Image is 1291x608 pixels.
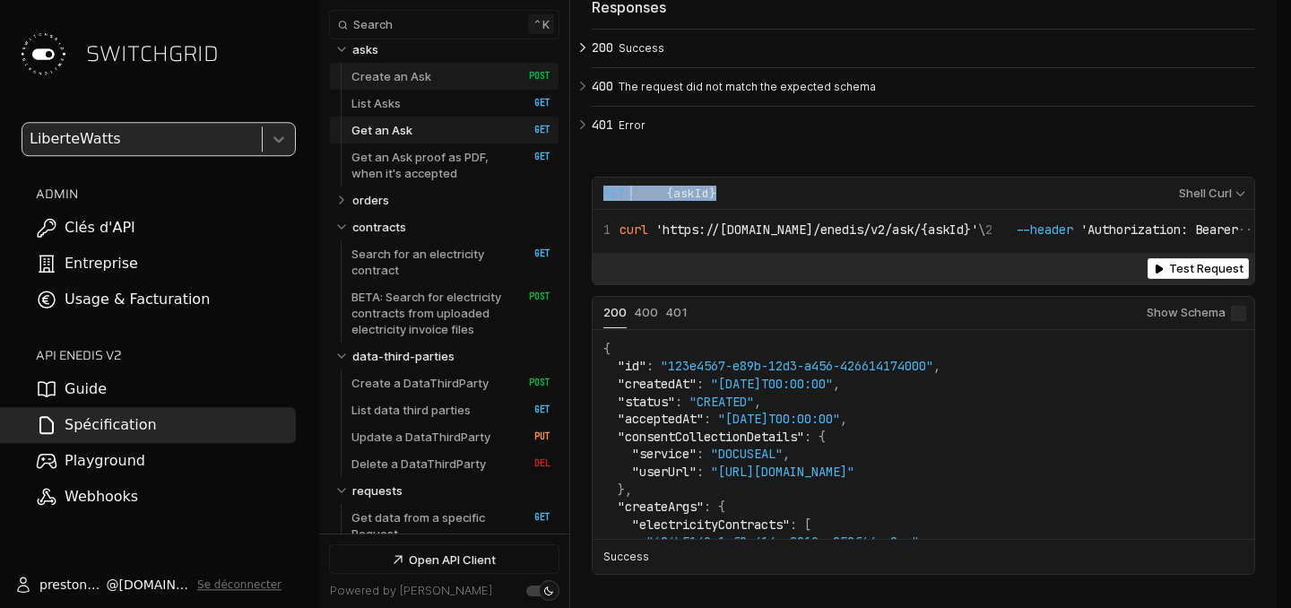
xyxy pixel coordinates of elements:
[352,192,389,208] p: orders
[635,305,658,319] span: 400
[618,394,675,410] span: "status"
[783,446,790,462] span: ,
[86,39,219,68] span: SWITCHGRID
[352,219,406,235] p: contracts
[351,68,431,84] p: Create an Ask
[351,369,550,396] a: Create a DataThirdParty POST
[790,517,797,533] span: :
[516,404,550,416] span: GET
[618,411,704,427] span: "acceptedAt"
[618,499,704,515] span: "createArgs"
[619,79,1250,95] p: The request did not match the expected schema
[704,411,711,427] span: :
[1147,297,1246,329] label: Show Schema
[351,450,550,477] a: Delete a DataThirdParty DEL
[351,283,550,343] a: BETA: Search for electricity contracts from uploaded electricity invoice files POST
[804,429,811,445] span: :
[840,411,847,427] span: ,
[516,124,550,136] span: GET
[603,186,625,202] span: GET
[351,402,471,418] p: List data third parties
[592,296,1255,575] div: Example Responses
[711,376,833,392] span: "[DATE]T00:00:00"
[603,305,627,319] span: 200
[632,446,697,462] span: "service"
[352,477,551,504] a: requests
[619,117,1250,134] p: Error
[718,411,840,427] span: "[DATE]T00:00:00"
[330,584,492,597] a: Powered by [PERSON_NAME]
[592,30,1255,67] button: 200 Success
[351,429,490,445] p: Update a DataThirdParty
[197,578,282,592] button: Se déconnecter
[697,376,704,392] span: :
[351,95,401,111] p: List Asks
[353,18,393,31] span: Search
[516,511,550,524] span: GET
[351,246,510,278] p: Search for an electricity contract
[351,289,510,337] p: BETA: Search for electricity contracts from uploaded electricity invoice files
[351,504,550,547] a: Get data from a specific Request GET
[646,358,654,374] span: :
[632,517,790,533] span: "electricityContracts"
[666,305,688,319] span: 401
[592,79,613,93] span: 400
[754,394,761,410] span: ,
[352,213,551,240] a: contracts
[697,464,704,480] span: :
[603,549,649,565] p: Success
[352,482,403,499] p: requests
[620,221,648,238] span: curl
[351,423,550,450] a: Update a DataThirdParty PUT
[603,221,985,238] span: \
[516,151,550,163] span: GET
[625,482,632,498] span: ,
[14,25,72,83] img: Switchgrid Logo
[528,14,554,34] kbd: k
[516,291,550,303] span: POST
[543,586,554,596] div: Set light mode
[603,341,611,357] span: {
[516,457,550,470] span: DEL
[632,464,697,480] span: "userUrl"
[36,346,296,364] h2: API ENEDIS v2
[592,117,613,132] span: 401
[618,429,804,445] span: "consentCollectionDetails"
[533,17,542,31] span: ⌃
[351,63,550,90] a: Create an Ask POST
[592,40,613,55] span: 200
[711,464,854,480] span: "[URL][DOMAIN_NAME]"
[351,143,550,187] a: Get an Ask proof as PDF, when it's accepted GET
[351,149,510,181] p: Get an Ask proof as PDF, when it's accepted
[352,343,551,369] a: data-third-parties
[619,40,1250,56] p: Success
[1080,221,1281,238] span: 'Authorization: Bearer '
[689,394,754,410] span: "CREATED"
[516,97,550,109] span: GET
[352,348,455,364] p: data-third-parties
[39,576,106,594] span: prestone.ngayo
[351,122,412,138] p: Get an Ask
[675,394,682,410] span: :
[933,358,940,374] span: ,
[1016,221,1073,238] span: --header
[666,186,716,201] em: {askId}
[718,499,725,515] span: {
[516,377,550,389] span: POST
[106,576,118,594] span: @
[592,68,1255,106] button: 400 The request did not match the expected schema
[351,240,550,283] a: Search for an electricity contract GET
[330,545,559,573] a: Open API Client
[351,375,489,391] p: Create a DataThirdParty
[646,534,919,550] span: "606b5149-1ef0-414a-8019-a050f64cc0ac"
[516,248,550,260] span: GET
[655,221,978,238] span: 'https://[DOMAIN_NAME]/enedis/v2/ask/{askId}'
[351,396,550,423] a: List data third parties GET
[592,107,1255,144] button: 401 Error
[618,358,646,374] span: "id"
[1169,262,1243,275] span: Test Request
[516,430,550,443] span: PUT
[351,509,510,542] p: Get data from a specific Request
[630,186,716,202] span: /ask/
[697,446,704,462] span: :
